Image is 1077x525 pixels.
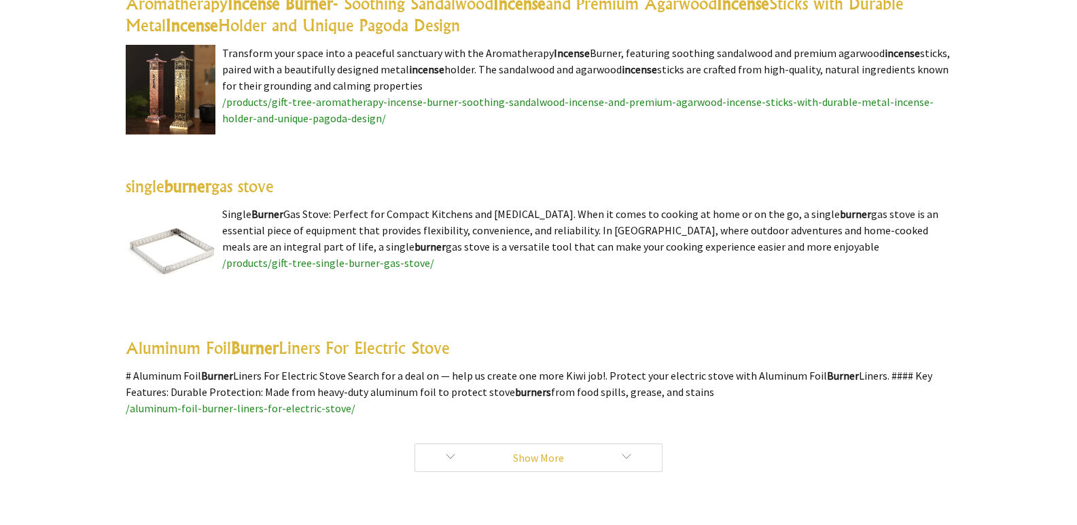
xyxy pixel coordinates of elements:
[231,338,279,358] highlight: Burner
[126,176,274,196] a: singleburnergas stove
[126,206,215,295] img: single burner gas stove
[409,62,444,76] highlight: incense
[414,240,446,253] highlight: burner
[126,45,215,134] img: Aromatherapy Incense Burner - Soothing Sandalwood Incense and Premium Agarwood Incense Sticks wit...
[885,46,920,60] highlight: incense
[126,401,355,415] a: /aluminum-foil-burner-liners-for-electric-stove/
[622,62,657,76] highlight: incense
[201,369,233,382] highlight: Burner
[515,385,551,399] highlight: burners
[126,338,450,358] a: Aluminum FoilBurnerLiners For Electric Stove
[164,176,211,196] highlight: burner
[414,443,663,472] a: Show More
[827,369,859,382] highlight: Burner
[166,15,218,35] highlight: Incense
[222,256,434,270] a: /products/gift-tree-single-burner-gas-stove/
[840,207,871,221] highlight: burner
[251,207,283,221] highlight: Burner
[222,95,934,125] a: /products/gift-tree-aromatherapy-incense-burner-soothing-sandalwood-incense-and-premium-agarwood-...
[554,46,590,60] highlight: Incense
